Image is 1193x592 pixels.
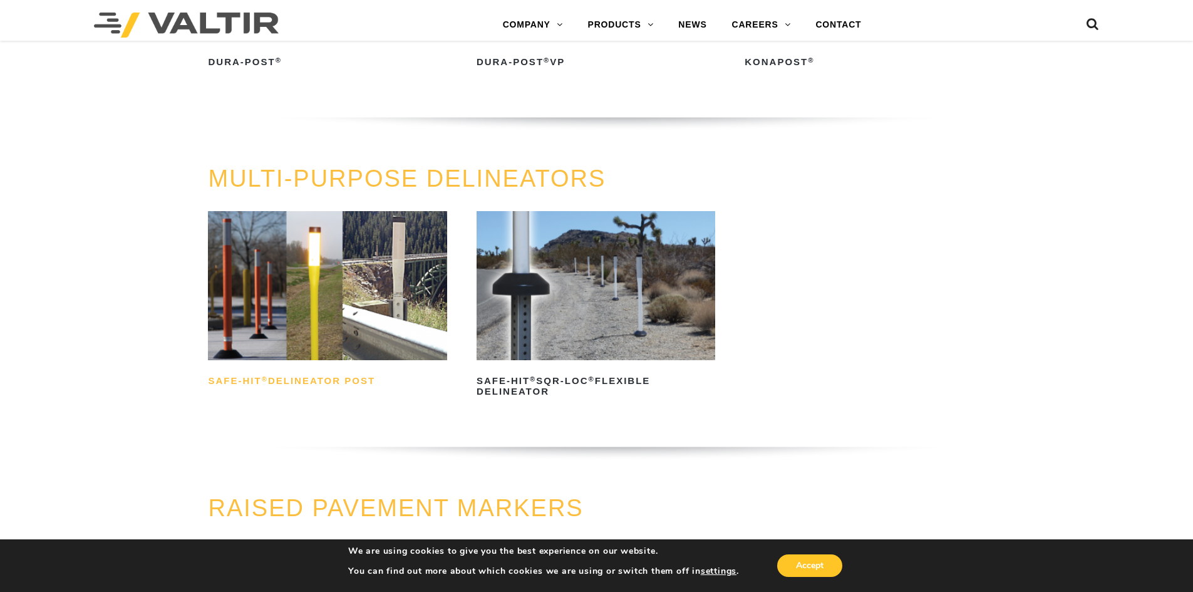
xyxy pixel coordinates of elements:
[701,566,736,577] button: settings
[208,495,583,521] a: RAISED PAVEMENT MARKERS
[477,371,715,402] h2: Safe-Hit SQR-LOC Flexible Delineator
[94,13,279,38] img: Valtir
[720,13,803,38] a: CAREERS
[777,554,842,577] button: Accept
[208,371,447,392] h2: Safe-Hit Delineator Post
[348,566,739,577] p: You can find out more about which cookies we are using or switch them off in .
[208,211,447,392] a: Safe-Hit®Delineator Post
[576,13,666,38] a: PRODUCTS
[589,375,595,383] sup: ®
[477,52,715,72] h2: Dura-Post VP
[808,56,814,64] sup: ®
[477,211,715,402] a: Safe-Hit®SQR-LOC®Flexible Delineator
[208,165,606,192] a: MULTI-PURPOSE DELINEATORS
[745,52,983,72] h2: KonaPost
[262,375,268,383] sup: ®
[276,56,282,64] sup: ®
[490,13,576,38] a: COMPANY
[803,13,874,38] a: CONTACT
[666,13,719,38] a: NEWS
[348,546,739,557] p: We are using cookies to give you the best experience on our website.
[544,56,550,64] sup: ®
[530,375,536,383] sup: ®
[208,52,447,72] h2: Dura-Post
